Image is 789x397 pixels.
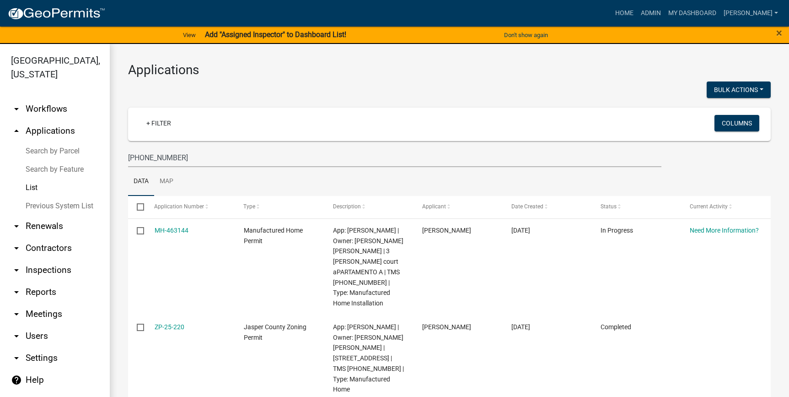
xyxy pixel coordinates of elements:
[11,125,22,136] i: arrow_drop_up
[235,196,324,218] datatable-header-cell: Type
[11,265,22,276] i: arrow_drop_down
[511,227,530,234] span: 08/13/2025
[422,323,471,331] span: fabiola garcia hernandez
[681,196,770,218] datatable-header-cell: Current Activity
[139,115,178,131] a: + Filter
[511,203,543,210] span: Date Created
[205,30,346,39] strong: Add "Assigned Inspector" to Dashboard List!
[500,27,552,43] button: Don't show again
[155,323,184,331] a: ZP-25-220
[11,353,22,364] i: arrow_drop_down
[511,323,530,331] span: 08/13/2025
[128,62,771,78] h3: Applications
[179,27,199,43] a: View
[637,5,665,22] a: Admin
[776,27,782,38] button: Close
[690,227,759,234] a: Need More Information?
[155,203,204,210] span: Application Number
[714,115,759,131] button: Columns
[11,331,22,342] i: arrow_drop_down
[333,203,361,210] span: Description
[601,203,617,210] span: Status
[11,309,22,320] i: arrow_drop_down
[11,221,22,232] i: arrow_drop_down
[128,196,145,218] datatable-header-cell: Select
[612,5,637,22] a: Home
[244,203,256,210] span: Type
[333,323,404,393] span: App: fabiola garcia hernandez | Owner: SERVIN RICARDO TRUJILLO | 308 sardis rd | TMS 047-00-03-18...
[422,227,471,234] span: fabiola garcia hernandez
[601,227,633,234] span: In Progress
[155,227,188,234] a: MH-463144
[503,196,592,218] datatable-header-cell: Date Created
[244,323,306,341] span: Jasper County Zoning Permit
[244,227,303,245] span: Manufactured Home Permit
[128,148,661,167] input: Search for applications
[11,287,22,298] i: arrow_drop_down
[665,5,720,22] a: My Dashboard
[154,167,179,196] a: Map
[128,167,154,196] a: Data
[592,196,681,218] datatable-header-cell: Status
[720,5,782,22] a: [PERSON_NAME]
[324,196,413,218] datatable-header-cell: Description
[707,82,771,98] button: Bulk Actions
[422,203,446,210] span: Applicant
[413,196,503,218] datatable-header-cell: Applicant
[601,323,631,331] span: Completed
[333,227,403,307] span: App: fabiola garcia hernandez | Owner: SERVIN RICARDO TRUJILLO | 3 kellie court aPARTAMENTO A | T...
[11,243,22,254] i: arrow_drop_down
[776,27,782,39] span: ×
[145,196,235,218] datatable-header-cell: Application Number
[690,203,728,210] span: Current Activity
[11,103,22,114] i: arrow_drop_down
[11,375,22,386] i: help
